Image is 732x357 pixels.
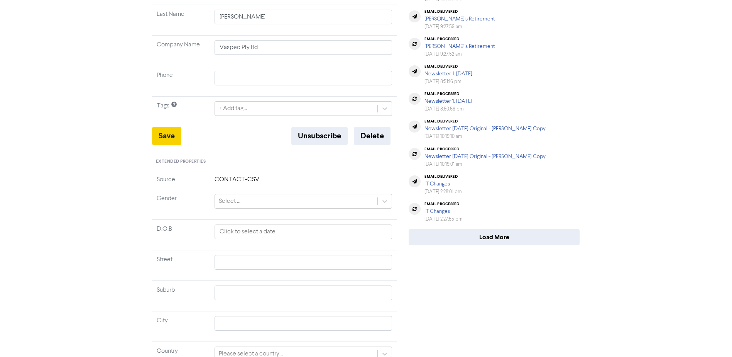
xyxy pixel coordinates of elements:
[291,127,348,145] button: Unsubscribe
[424,92,472,96] div: email processed
[152,175,210,189] td: Source
[152,97,210,127] td: Tags
[424,147,546,151] div: email processed
[219,197,240,206] div: Select ...
[424,16,495,22] a: [PERSON_NAME]'s Retirement
[424,78,472,85] div: [DATE] 8:51:16 pm
[215,224,392,239] input: Click to select a date
[424,23,495,31] div: [DATE] 9:27:59 am
[424,154,546,159] a: Newsletter [DATE] Original - [PERSON_NAME] Copy
[424,37,495,41] div: email processed
[424,99,472,104] a: Newsletter 1. [DATE]
[424,64,472,69] div: email delivered
[152,311,210,342] td: City
[424,188,462,195] div: [DATE] 2:28:01 pm
[424,105,472,113] div: [DATE] 8:50:56 pm
[424,126,546,131] a: Newsletter [DATE] Original - [PERSON_NAME] Copy
[424,133,546,140] div: [DATE] 10:19:10 am
[152,36,210,66] td: Company Name
[152,66,210,97] td: Phone
[409,229,580,245] button: Load More
[354,127,391,145] button: Delete
[152,189,210,219] td: Gender
[424,161,546,168] div: [DATE] 10:19:01 am
[152,250,210,280] td: Street
[424,119,546,124] div: email delivered
[424,209,450,214] a: IT Changes
[152,280,210,311] td: Suburb
[424,174,462,179] div: email delivered
[219,104,247,113] div: + Add tag...
[424,181,450,187] a: IT Changes
[424,44,495,49] a: [PERSON_NAME]'s Retirement
[424,71,472,76] a: Newsletter 1. [DATE]
[210,175,397,189] td: CONTACT-CSV
[152,127,181,145] button: Save
[152,5,210,36] td: Last Name
[152,219,210,250] td: D.O.B
[424,9,495,14] div: email delivered
[424,202,463,206] div: email processed
[424,51,495,58] div: [DATE] 9:27:52 am
[424,216,463,223] div: [DATE] 2:27:55 pm
[152,155,397,169] div: Extended Properties
[693,320,732,357] iframe: Chat Widget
